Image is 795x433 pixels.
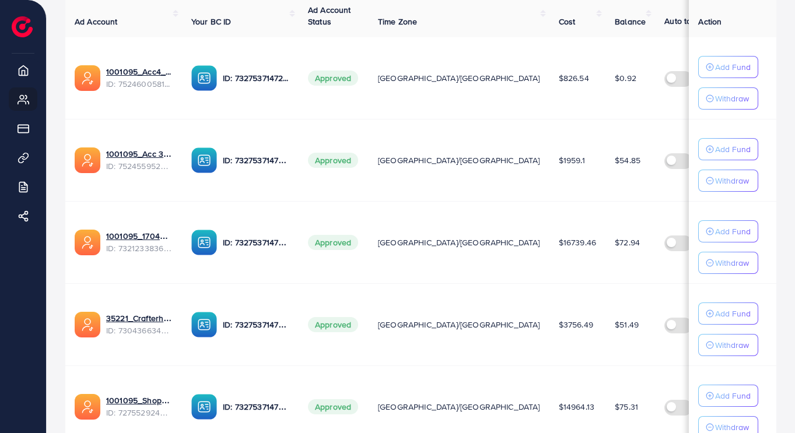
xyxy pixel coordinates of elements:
[559,319,593,330] span: $3756.49
[698,252,758,274] button: Withdraw
[698,334,758,356] button: Withdraw
[106,325,173,336] span: ID: 7304366343393296385
[559,401,594,413] span: $14964.13
[106,312,173,324] a: 35221_Crafterhide ad_1700680330947
[308,399,358,414] span: Approved
[378,237,540,248] span: [GEOGRAPHIC_DATA]/[GEOGRAPHIC_DATA]
[308,71,358,86] span: Approved
[191,394,217,420] img: ic-ba-acc.ded83a64.svg
[615,154,640,166] span: $54.85
[698,87,758,110] button: Withdraw
[106,242,173,254] span: ID: 7321233836078252033
[191,312,217,337] img: ic-ba-acc.ded83a64.svg
[75,65,100,91] img: ic-ads-acc.e4c84228.svg
[75,147,100,173] img: ic-ads-acc.e4c84228.svg
[745,381,786,424] iframe: Chat
[106,312,173,336] div: <span class='underline'>35221_Crafterhide ad_1700680330947</span></br>7304366343393296385
[698,56,758,78] button: Add Fund
[75,230,100,255] img: ic-ads-acc.e4c84228.svg
[715,174,749,188] p: Withdraw
[106,66,173,78] a: 1001095_Acc4_1751957612300
[106,395,173,406] a: 1001095_Shopping Center
[615,72,636,84] span: $0.92
[715,307,751,321] p: Add Fund
[698,170,758,192] button: Withdraw
[308,317,358,332] span: Approved
[106,66,173,90] div: <span class='underline'>1001095_Acc4_1751957612300</span></br>7524600581361696769
[75,312,100,337] img: ic-ads-acc.e4c84228.svg
[223,153,289,167] p: ID: 7327537147282571265
[106,230,173,254] div: <span class='underline'>1001095_1704607619722</span></br>7321233836078252033
[378,72,540,84] span: [GEOGRAPHIC_DATA]/[GEOGRAPHIC_DATA]
[615,16,646,27] span: Balance
[698,138,758,160] button: Add Fund
[559,16,576,27] span: Cost
[698,385,758,407] button: Add Fund
[223,400,289,414] p: ID: 7327537147282571265
[698,302,758,325] button: Add Fund
[615,319,639,330] span: $51.49
[223,71,289,85] p: ID: 7327537147282571265
[75,16,118,27] span: Ad Account
[223,235,289,249] p: ID: 7327537147282571265
[698,16,722,27] span: Action
[12,16,33,37] img: logo
[664,14,708,28] p: Auto top-up
[715,60,751,74] p: Add Fund
[378,319,540,330] span: [GEOGRAPHIC_DATA]/[GEOGRAPHIC_DATA]
[698,220,758,242] button: Add Fund
[715,91,749,105] p: Withdraw
[715,256,749,270] p: Withdraw
[308,4,351,27] span: Ad Account Status
[106,78,173,90] span: ID: 7524600581361696769
[715,389,751,403] p: Add Fund
[106,148,173,172] div: <span class='underline'>1001095_Acc 3_1751948238983</span></br>7524559526306070535
[191,65,217,91] img: ic-ba-acc.ded83a64.svg
[715,142,751,156] p: Add Fund
[559,72,589,84] span: $826.54
[191,147,217,173] img: ic-ba-acc.ded83a64.svg
[106,230,173,242] a: 1001095_1704607619722
[308,153,358,168] span: Approved
[559,154,585,166] span: $1959.1
[191,16,232,27] span: Your BC ID
[378,401,540,413] span: [GEOGRAPHIC_DATA]/[GEOGRAPHIC_DATA]
[191,230,217,255] img: ic-ba-acc.ded83a64.svg
[106,160,173,172] span: ID: 7524559526306070535
[715,224,751,238] p: Add Fund
[308,235,358,250] span: Approved
[615,401,638,413] span: $75.31
[106,395,173,418] div: <span class='underline'>1001095_Shopping Center</span></br>7275529244510306305
[378,16,417,27] span: Time Zone
[378,154,540,166] span: [GEOGRAPHIC_DATA]/[GEOGRAPHIC_DATA]
[75,394,100,420] img: ic-ads-acc.e4c84228.svg
[106,407,173,418] span: ID: 7275529244510306305
[615,237,640,248] span: $72.94
[106,148,173,160] a: 1001095_Acc 3_1751948238983
[223,318,289,332] p: ID: 7327537147282571265
[559,237,596,248] span: $16739.46
[715,338,749,352] p: Withdraw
